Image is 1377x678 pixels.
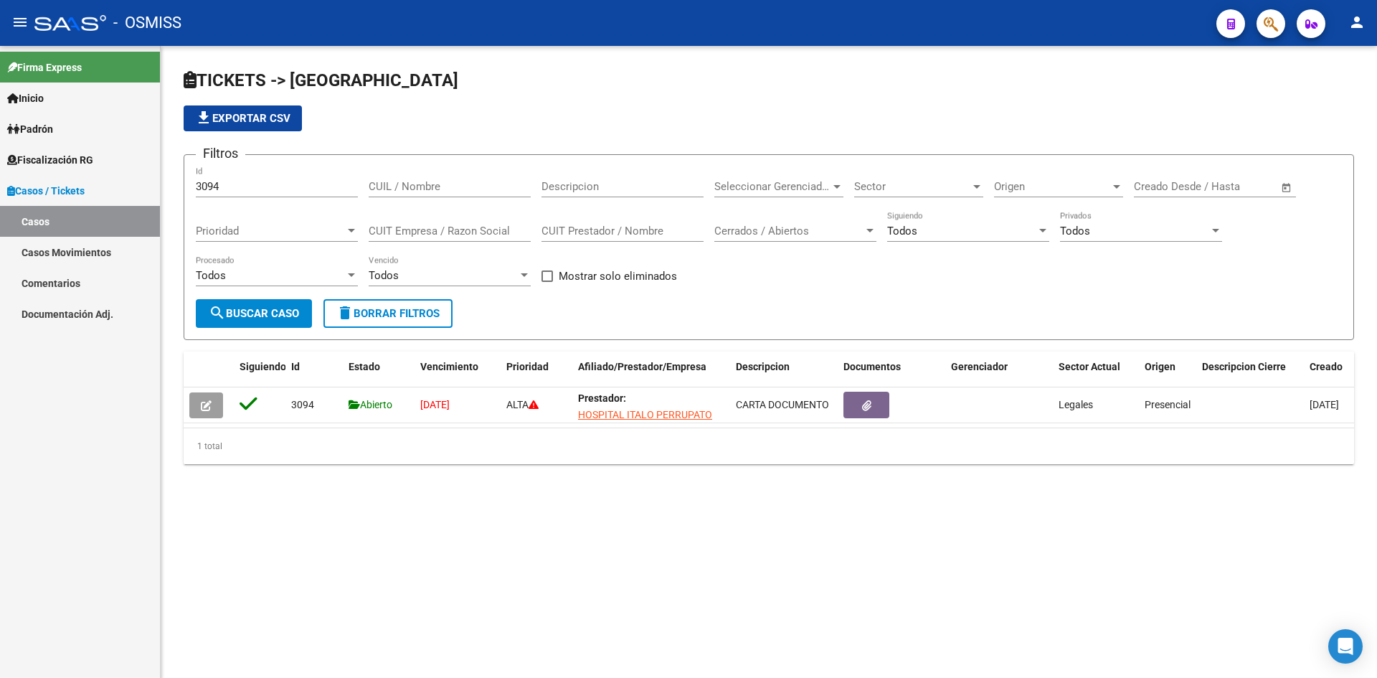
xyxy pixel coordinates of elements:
[336,304,354,321] mat-icon: delete
[7,183,85,199] span: Casos / Tickets
[336,307,440,320] span: Borrar Filtros
[1053,352,1139,399] datatable-header-cell: Sector Actual
[420,399,450,410] span: [DATE]
[7,90,44,106] span: Inicio
[714,180,831,193] span: Seleccionar Gerenciador
[730,352,838,399] datatable-header-cell: Descripcion
[1134,180,1192,193] input: Fecha inicio
[415,352,501,399] datatable-header-cell: Vencimiento
[506,399,539,410] span: ALTA
[349,361,380,372] span: Estado
[951,361,1008,372] span: Gerenciador
[7,121,53,137] span: Padrón
[209,304,226,321] mat-icon: search
[736,361,790,372] span: Descripcion
[349,399,392,410] span: Abierto
[240,361,286,372] span: Siguiendo
[184,105,302,131] button: Exportar CSV
[1205,180,1274,193] input: Fecha fin
[1328,629,1363,664] div: Open Intercom Messenger
[1145,399,1191,410] span: Presencial
[578,409,712,420] span: HOSPITAL ITALO PERRUPATO
[195,112,290,125] span: Exportar CSV
[559,268,677,285] span: Mostrar solo eliminados
[285,352,343,399] datatable-header-cell: Id
[184,428,1354,464] div: 1 total
[1059,399,1093,410] span: Legales
[343,352,415,399] datatable-header-cell: Estado
[1348,14,1366,31] mat-icon: person
[291,361,300,372] span: Id
[196,143,245,164] h3: Filtros
[736,399,829,410] span: CARTA DOCUMENTO
[196,225,345,237] span: Prioridad
[196,269,226,282] span: Todos
[113,7,181,39] span: - OSMISS
[1059,361,1120,372] span: Sector Actual
[572,352,730,399] datatable-header-cell: Afiliado/Prestador/Empresa
[854,180,970,193] span: Sector
[1139,352,1196,399] datatable-header-cell: Origen
[7,60,82,75] span: Firma Express
[184,70,458,90] span: TICKETS -> [GEOGRAPHIC_DATA]
[1202,361,1286,372] span: Descripcion Cierre
[506,361,549,372] span: Prioridad
[1279,179,1295,196] button: Open calendar
[714,225,863,237] span: Cerrados / Abiertos
[1310,399,1339,410] span: [DATE]
[234,352,285,399] datatable-header-cell: Siguiendo
[945,352,1053,399] datatable-header-cell: Gerenciador
[501,352,572,399] datatable-header-cell: Prioridad
[838,352,945,399] datatable-header-cell: Documentos
[578,392,626,404] strong: Prestador:
[291,399,314,410] span: 3094
[369,269,399,282] span: Todos
[994,180,1110,193] span: Origen
[578,361,706,372] span: Afiliado/Prestador/Empresa
[1310,361,1343,372] span: Creado
[420,361,478,372] span: Vencimiento
[195,109,212,126] mat-icon: file_download
[843,361,901,372] span: Documentos
[887,225,917,237] span: Todos
[196,299,312,328] button: Buscar Caso
[1145,361,1175,372] span: Origen
[1060,225,1090,237] span: Todos
[1196,352,1304,399] datatable-header-cell: Descripcion Cierre
[209,307,299,320] span: Buscar Caso
[11,14,29,31] mat-icon: menu
[7,152,93,168] span: Fiscalización RG
[323,299,453,328] button: Borrar Filtros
